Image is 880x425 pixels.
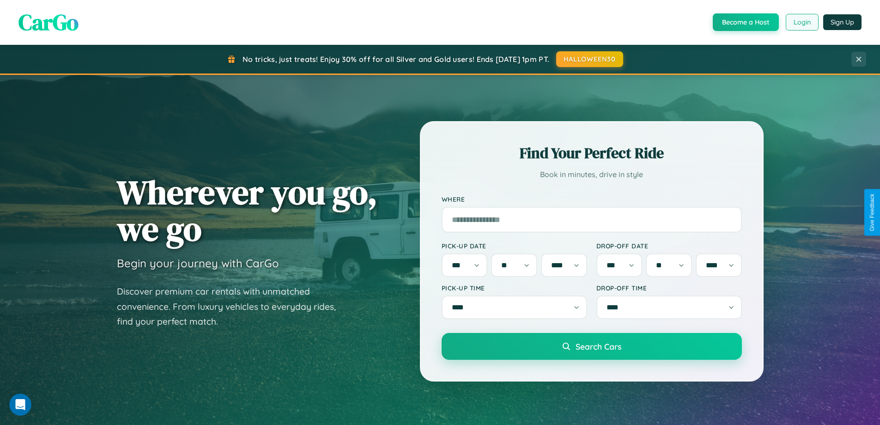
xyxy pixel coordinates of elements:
[117,284,348,329] p: Discover premium car rentals with unmatched convenience. From luxury vehicles to everyday rides, ...
[576,341,621,351] span: Search Cars
[596,242,742,250] label: Drop-off Date
[823,14,862,30] button: Sign Up
[442,195,742,203] label: Where
[596,284,742,292] label: Drop-off Time
[442,168,742,181] p: Book in minutes, drive in style
[442,333,742,360] button: Search Cars
[786,14,819,31] button: Login
[869,194,875,231] div: Give Feedback
[442,284,587,292] label: Pick-up Time
[713,13,779,31] button: Become a Host
[442,242,587,250] label: Pick-up Date
[243,55,549,64] span: No tricks, just treats! Enjoy 30% off for all Silver and Gold users! Ends [DATE] 1pm PT.
[117,256,279,270] h3: Begin your journey with CarGo
[556,51,623,67] button: HALLOWEEN30
[442,143,742,163] h2: Find Your Perfect Ride
[9,394,31,416] iframe: Intercom live chat
[117,174,377,247] h1: Wherever you go, we go
[18,7,79,37] span: CarGo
